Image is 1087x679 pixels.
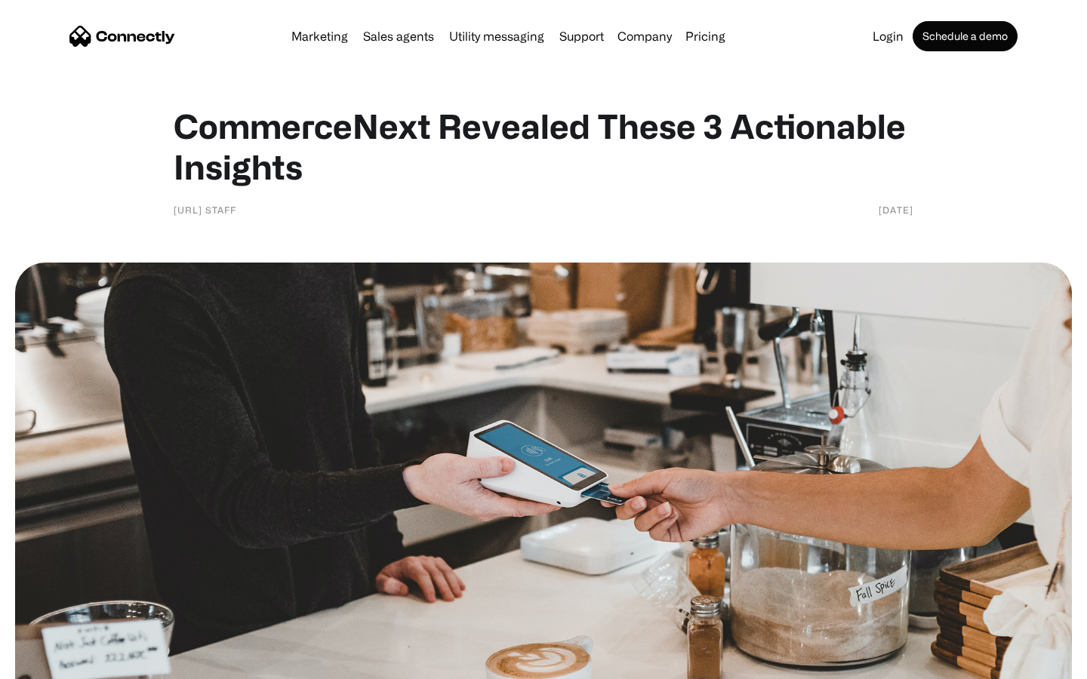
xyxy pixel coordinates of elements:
[867,30,910,42] a: Login
[174,106,913,187] h1: CommerceNext Revealed These 3 Actionable Insights
[553,30,610,42] a: Support
[285,30,354,42] a: Marketing
[617,26,672,47] div: Company
[879,202,913,217] div: [DATE]
[357,30,440,42] a: Sales agents
[913,21,1018,51] a: Schedule a demo
[443,30,550,42] a: Utility messaging
[613,26,676,47] div: Company
[69,25,175,48] a: home
[15,653,91,674] aside: Language selected: English
[30,653,91,674] ul: Language list
[679,30,731,42] a: Pricing
[174,202,236,217] div: [URL] Staff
